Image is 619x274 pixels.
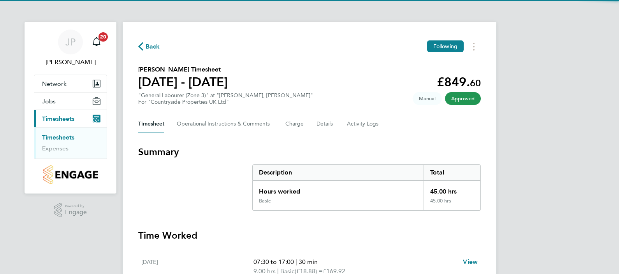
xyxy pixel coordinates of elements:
div: Total [424,165,480,180]
span: Following [433,43,457,50]
a: Powered byEngage [54,203,87,218]
span: 07:30 to 17:00 [253,258,294,265]
div: 45.00 hrs [424,181,480,198]
div: Summary [252,164,481,211]
button: Activity Logs [347,115,380,133]
h3: Summary [138,146,481,158]
span: | [295,258,297,265]
span: John Patten [34,58,107,67]
button: Following [427,40,464,52]
div: Timesheets [34,127,107,159]
div: Description [253,165,424,180]
div: 45.00 hrs [424,198,480,210]
div: For "Countryside Properties UK Ltd" [138,99,313,105]
a: 20 [89,30,104,54]
div: "General Labourer (Zone 3)" at "[PERSON_NAME], [PERSON_NAME]" [138,92,313,105]
span: This timesheet has been approved. [445,92,481,105]
nav: Main navigation [25,22,116,194]
h2: [PERSON_NAME] Timesheet [138,65,228,74]
button: Jobs [34,92,107,110]
app-decimal: £849. [437,75,481,89]
button: Operational Instructions & Comments [177,115,273,133]
button: Details [317,115,334,133]
button: Timesheets [34,110,107,127]
button: Network [34,75,107,92]
span: Engage [65,209,87,216]
span: Jobs [42,98,56,105]
span: Timesheets [42,115,74,122]
button: Timesheet [138,115,164,133]
a: Timesheets [42,134,74,141]
a: Expenses [42,145,69,152]
div: Basic [259,198,271,204]
span: JP [65,37,76,47]
span: 30 min [299,258,318,265]
span: Network [42,80,67,87]
span: Back [146,42,160,51]
button: Charge [285,115,304,133]
span: View [463,258,478,265]
a: Go to home page [34,165,107,184]
h1: [DATE] - [DATE] [138,74,228,90]
button: Timesheets Menu [467,40,481,52]
span: 20 [98,32,108,42]
span: 60 [470,77,481,89]
button: Back [138,42,160,51]
img: countryside-properties-logo-retina.png [43,165,98,184]
div: Hours worked [253,181,424,198]
h3: Time Worked [138,229,481,242]
a: JP[PERSON_NAME] [34,30,107,67]
span: Powered by [65,203,87,209]
span: This timesheet was manually created. [413,92,442,105]
a: View [463,257,478,267]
